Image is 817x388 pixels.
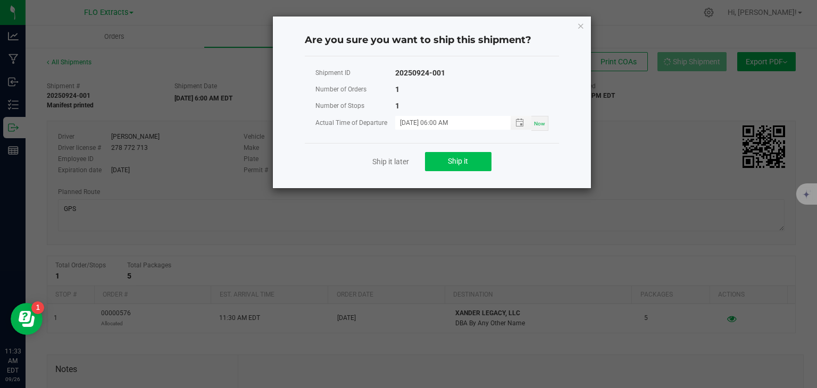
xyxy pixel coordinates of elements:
div: Actual Time of Departure [315,116,395,130]
span: Toggle popup [511,116,531,129]
div: Number of Stops [315,99,395,113]
div: 1 [395,99,399,113]
div: Shipment ID [315,66,395,80]
button: Ship it [425,152,491,171]
span: Now [534,121,545,126]
h4: Are you sure you want to ship this shipment? [305,33,559,47]
span: Ship it [448,157,468,165]
iframe: Resource center [11,303,43,335]
iframe: Resource center unread badge [31,301,44,314]
button: Close [577,19,585,32]
div: Number of Orders [315,83,395,96]
a: Ship it later [372,156,409,167]
div: 20250924-001 [395,66,445,80]
input: MM/dd/yyyy HH:MM a [395,116,499,129]
div: 1 [395,83,399,96]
